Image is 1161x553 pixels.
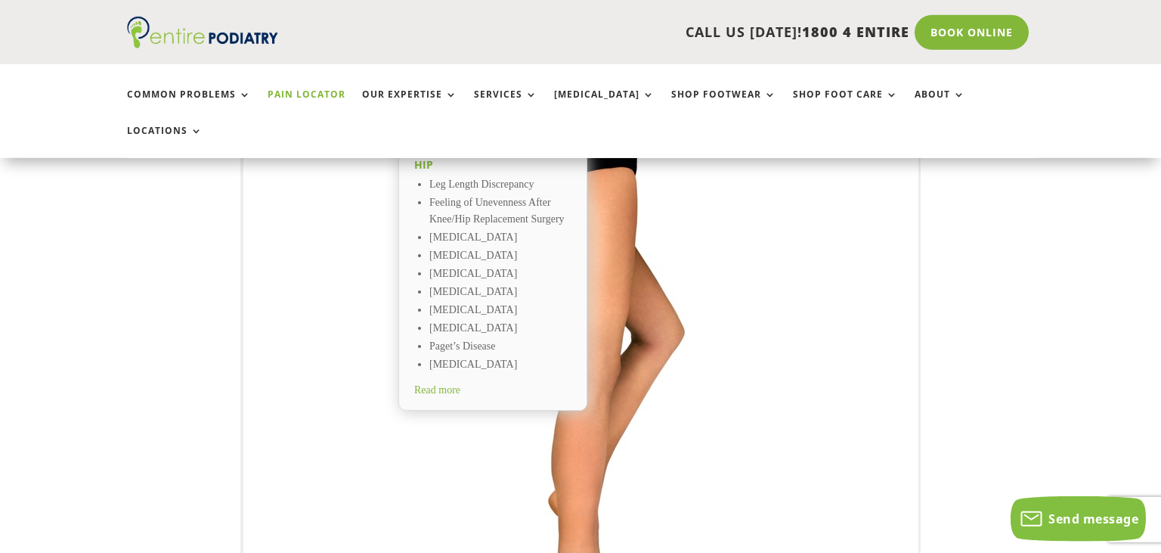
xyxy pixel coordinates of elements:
[336,23,909,42] p: CALL US [DATE]!
[671,89,776,122] a: Shop Footwear
[429,266,571,284] li: [MEDICAL_DATA]
[429,194,571,229] li: Feeling of Unevenness After Knee/Hip Replacement Surgery
[429,338,571,356] li: Paget’s Disease
[1048,511,1138,527] span: Send message
[554,89,655,122] a: [MEDICAL_DATA]
[802,23,909,41] span: 1800 4 ENTIRE
[127,36,278,51] a: Entire Podiatry
[429,176,571,194] li: Leg Length Discrepancy
[474,89,537,122] a: Services
[793,89,898,122] a: Shop Foot Care
[429,356,571,374] li: [MEDICAL_DATA]
[398,145,587,430] a: Hip Leg Length Discrepancy Feeling of Unevenness After Knee/Hip Replacement Surgery [MEDICAL_DATA...
[429,229,571,247] li: [MEDICAL_DATA]
[915,15,1029,50] a: Book Online
[362,89,457,122] a: Our Expertise
[915,89,965,122] a: About
[414,157,571,172] h2: Hip
[414,384,460,396] span: Read more
[127,17,278,48] img: logo (1)
[429,320,571,338] li: [MEDICAL_DATA]
[127,126,203,158] a: Locations
[268,89,345,122] a: Pain Locator
[429,247,571,266] li: [MEDICAL_DATA]
[127,89,251,122] a: Common Problems
[429,284,571,302] li: [MEDICAL_DATA]
[1011,496,1146,542] button: Send message
[429,302,571,320] li: [MEDICAL_DATA]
